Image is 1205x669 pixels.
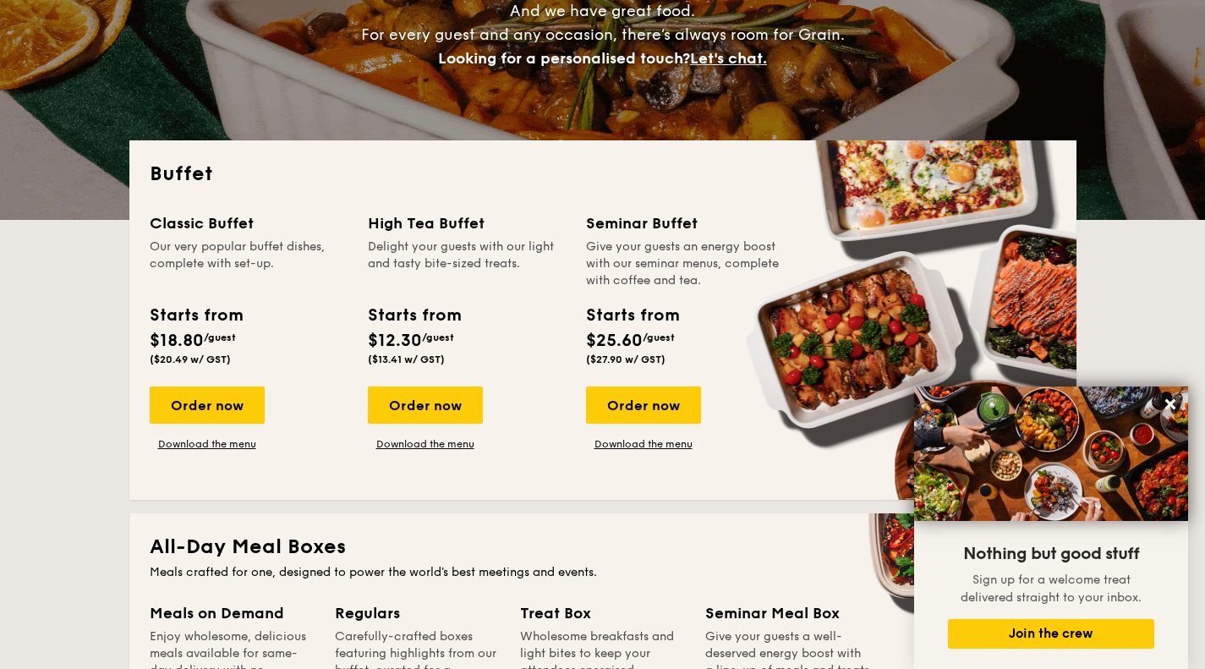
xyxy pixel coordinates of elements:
span: ($13.41 w/ GST) [368,354,445,365]
div: Seminar Buffet [586,211,784,235]
span: /guest [422,332,454,343]
div: Order now [368,387,483,424]
div: Regulars [335,601,500,625]
span: $25.60 [586,331,643,351]
h2: Buffet [150,161,1056,188]
span: Nothing but good stuff [963,544,1139,564]
button: Close [1157,391,1184,418]
div: Our very popular buffet dishes, complete with set-up. [150,239,348,289]
span: $18.80 [150,331,204,351]
div: Starts from [368,303,460,328]
span: Let's chat. [690,49,767,68]
div: High Tea Buffet [368,211,566,235]
img: DSC07876-Edit02-Large.jpeg [914,387,1188,521]
h2: All-Day Meal Boxes [150,534,1056,561]
div: Meals crafted for one, designed to power the world's best meetings and events. [150,564,1056,581]
a: Download the menu [150,437,265,451]
span: /guest [204,332,236,343]
div: Order now [586,387,701,424]
a: Download the menu [586,437,701,451]
div: Starts from [150,303,242,328]
span: ($20.49 w/ GST) [150,354,231,365]
span: /guest [643,332,675,343]
span: And we have great food. For every guest and any occasion, there’s always room for Grain. [361,2,845,68]
span: Sign up for a welcome treat delivered straight to your inbox. [961,573,1142,605]
div: Meals on Demand [150,601,315,625]
span: ($27.90 w/ GST) [586,354,665,365]
div: Treat Box [520,601,685,625]
div: Delight your guests with our light and tasty bite-sized treats. [368,239,566,289]
div: Starts from [586,303,678,328]
div: Give your guests an energy boost with our seminar menus, complete with coffee and tea. [586,239,784,289]
a: Download the menu [368,437,483,451]
span: $12.30 [368,331,422,351]
button: Join the crew [948,619,1154,649]
div: Classic Buffet [150,211,348,235]
div: Order now [150,387,265,424]
div: Seminar Meal Box [705,601,870,625]
span: Looking for a personalised touch? [438,49,690,68]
